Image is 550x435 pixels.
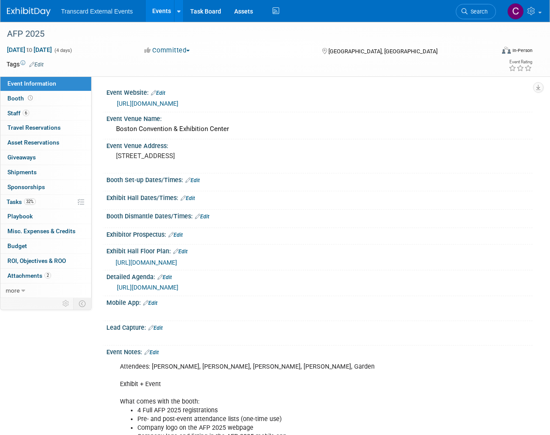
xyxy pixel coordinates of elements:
a: Edit [168,232,183,238]
span: Attachments [7,272,51,279]
span: [DATE] [DATE] [7,46,52,54]
div: Detailed Agenda: [106,270,533,282]
a: Playbook [0,209,91,224]
a: Edit [181,195,195,201]
span: Shipments [7,169,37,176]
span: 6 [23,110,29,116]
a: Edit [29,62,44,68]
span: 32% [24,198,36,205]
span: Event Information [7,80,56,87]
a: Misc. Expenses & Credits [0,224,91,238]
span: Booth not reserved yet [26,95,34,101]
li: 4 Full AFP 2025 registrations [137,406,443,415]
span: more [6,287,20,294]
div: Event Format [456,45,533,59]
div: In-Person [512,47,533,54]
a: [URL][DOMAIN_NAME] [117,284,178,291]
pre: [STREET_ADDRESS] [116,152,274,160]
img: ExhibitDay [7,7,51,16]
a: more [0,283,91,298]
span: Search [468,8,488,15]
a: Tasks32% [0,195,91,209]
span: Giveaways [7,154,36,161]
a: Asset Reservations [0,135,91,150]
a: Edit [144,349,159,356]
div: Event Notes: [106,345,533,357]
div: Lead Capture: [106,321,533,332]
span: Travel Reservations [7,124,61,131]
span: Budget [7,242,27,249]
span: (4 days) [54,48,72,53]
div: Exhibitor Prospectus: [106,228,533,239]
a: Edit [195,214,209,220]
a: Edit [185,177,200,183]
td: Toggle Event Tabs [74,298,92,309]
button: Committed [141,46,193,55]
span: Tasks [7,198,36,205]
a: Event Information [0,76,91,91]
span: Playbook [7,213,33,220]
div: Event Website: [106,86,533,97]
a: ROI, Objectives & ROO [0,254,91,268]
a: Giveaways [0,150,91,165]
a: Travel Reservations [0,121,91,135]
a: Edit [157,274,172,280]
a: Shipments [0,165,91,180]
span: Booth [7,95,34,102]
a: Edit [173,249,188,255]
a: Staff6 [0,106,91,121]
td: Personalize Event Tab Strip [58,298,74,309]
span: Misc. Expenses & Credits [7,228,75,235]
div: Event Rating [509,60,532,64]
li: Company logo on the AFP 2025 webpage [137,424,443,432]
div: Boston Convention & Exhibition Center [113,122,526,136]
div: Event Venue Address: [106,139,533,150]
span: Sponsorships [7,183,45,190]
a: Edit [151,90,165,96]
div: Booth Dismantle Dates/Times: [106,210,533,221]
a: Edit [143,300,157,306]
img: Format-Inperson.png [502,47,511,54]
img: Christina Ervin [507,3,524,20]
span: to [25,46,34,53]
div: Exhibit Hall Dates/Times: [106,191,533,203]
span: [GEOGRAPHIC_DATA], [GEOGRAPHIC_DATA] [328,48,437,55]
a: Attachments2 [0,269,91,283]
a: Edit [148,325,163,331]
a: [URL][DOMAIN_NAME] [116,259,177,266]
div: Booth Set-up Dates/Times: [106,173,533,185]
li: Pre- and post-event attendance lists (one-time use) [137,415,443,424]
span: Transcard External Events [61,8,133,15]
a: Search [456,4,496,19]
div: Event Venue Name: [106,112,533,123]
div: AFP 2025 [4,26,488,42]
span: Asset Reservations [7,139,59,146]
a: Budget [0,239,91,253]
a: Sponsorships [0,180,91,194]
span: 2 [44,272,51,279]
span: Staff [7,110,29,117]
a: [URL][DOMAIN_NAME] [117,100,178,107]
a: Booth [0,91,91,106]
span: ROI, Objectives & ROO [7,257,66,264]
div: Mobile App: [106,296,533,307]
td: Tags [7,60,44,69]
div: Exhibit Hall Floor Plan: [106,245,533,256]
